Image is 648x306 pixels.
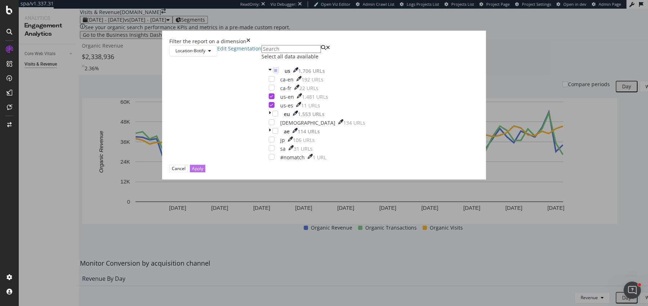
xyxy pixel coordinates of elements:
div: modal [162,31,486,179]
div: us [285,67,290,75]
div: 114 URLs [298,128,320,135]
div: ca-fr [280,85,291,92]
a: Edit Segmentation [217,45,262,57]
div: 1,553 URLs [298,111,325,118]
div: times [246,38,250,45]
div: 22 URLs [299,85,318,92]
div: 1,706 URLs [298,67,325,75]
div: Filter the report on a dimension [169,38,246,45]
div: eu [284,111,290,118]
div: 11 URLs [301,102,320,109]
div: Select all data available [262,53,372,60]
button: Location-Botify [169,45,217,57]
div: 1 URL [313,154,326,161]
div: [DEMOGRAPHIC_DATA] [280,119,335,127]
div: us-en [280,93,294,101]
div: us-es [280,102,293,109]
iframe: Intercom live chat [624,281,641,299]
button: Apply [190,165,205,172]
div: jp [280,137,285,144]
div: 31 URLs [294,145,313,152]
div: #nomatch [280,154,305,161]
div: 134 URLs [343,119,365,127]
div: Cancel [172,165,186,172]
input: Search [262,45,321,53]
span: Location-Botify [175,48,205,54]
div: ae [284,128,290,135]
div: 192 URLs [301,76,323,83]
div: 1,481 URLs [302,93,328,101]
div: 106 URLs [293,137,315,144]
div: Apply [192,165,203,172]
div: sa [280,145,286,152]
div: ca-en [280,76,294,83]
button: Cancel [169,165,188,172]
